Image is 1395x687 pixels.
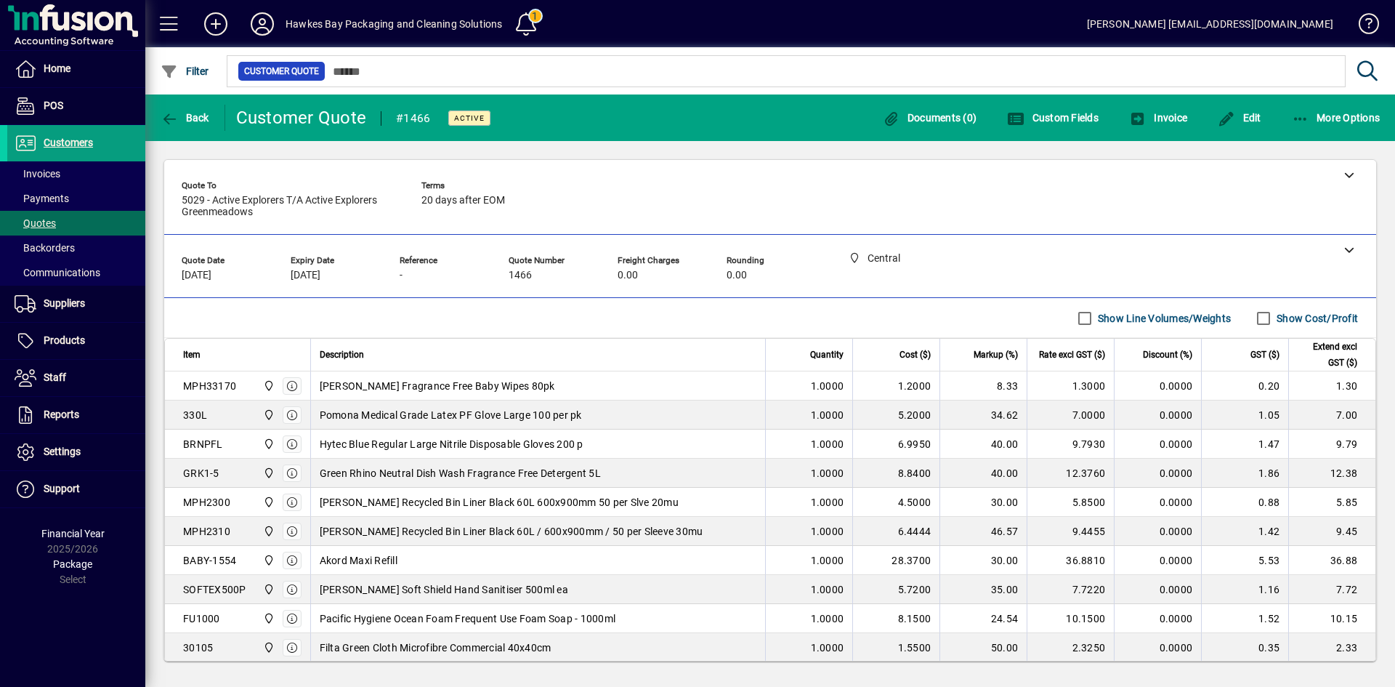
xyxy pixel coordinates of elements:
span: 1.0000 [811,524,844,539]
div: 7.7220 [1036,582,1105,597]
td: 0.0000 [1114,430,1201,459]
a: Home [7,51,145,87]
span: Central [259,378,276,394]
span: Products [44,334,85,346]
span: Description [320,347,364,363]
div: MPH33170 [183,379,236,393]
td: 34.62 [939,401,1027,430]
span: Central [259,582,276,598]
span: 1.0000 [811,408,844,422]
span: Reports [44,409,79,420]
a: Payments [7,186,145,211]
span: Rate excl GST ($) [1039,347,1105,363]
span: 1466 [509,270,532,281]
span: Active [454,113,485,123]
span: Central [259,407,276,423]
div: [PERSON_NAME] [EMAIL_ADDRESS][DOMAIN_NAME] [1087,12,1333,36]
span: Suppliers [44,297,85,309]
span: Communications [15,267,100,278]
span: Support [44,483,80,494]
div: Customer Quote [236,106,367,129]
app-page-header-button: Back [145,105,225,131]
td: 0.0000 [1114,459,1201,488]
span: 0.00 [618,270,638,281]
span: More Options [1292,112,1380,124]
td: 8.33 [939,371,1027,401]
div: 9.7930 [1036,437,1105,451]
span: Central [259,465,276,481]
div: BRNPFL [183,437,223,451]
span: Green Rhino Neutral Dish Wash Fragrance Free Detergent 5L [320,466,601,481]
div: 36.8810 [1036,553,1105,568]
td: 4.5000 [852,488,939,517]
span: Settings [44,446,81,457]
span: 1.0000 [811,466,844,481]
button: Back [157,105,213,131]
td: 5.7200 [852,575,939,604]
div: MPH2310 [183,524,230,539]
span: Package [53,558,92,570]
div: 330L [183,408,207,422]
td: 8.1500 [852,604,939,633]
span: POS [44,100,63,111]
span: [PERSON_NAME] Soft Shield Hand Sanitiser 500ml ea [320,582,568,597]
span: Cost ($) [899,347,931,363]
label: Show Cost/Profit [1274,311,1358,326]
span: - [400,270,403,281]
td: 0.0000 [1114,633,1201,662]
td: 5.85 [1288,488,1375,517]
td: 1.2000 [852,371,939,401]
label: Show Line Volumes/Weights [1095,311,1231,326]
td: 46.57 [939,517,1027,546]
span: 1.0000 [811,640,844,655]
span: Discount (%) [1143,347,1192,363]
a: Communications [7,260,145,285]
span: Central [259,436,276,452]
td: 6.4444 [852,517,939,546]
td: 0.0000 [1114,604,1201,633]
td: 0.0000 [1114,371,1201,401]
div: 10.1500 [1036,611,1105,626]
td: 35.00 [939,575,1027,604]
span: [PERSON_NAME] Recycled Bin Liner Black 60L / 600x900mm / 50 per Sleeve 30mu [320,524,703,539]
span: Customer Quote [244,64,319,79]
button: Invoice [1125,105,1191,131]
span: Staff [44,371,66,383]
span: 1.0000 [811,611,844,626]
span: Item [183,347,201,363]
td: 50.00 [939,633,1027,662]
td: 0.20 [1201,371,1288,401]
td: 1.05 [1201,401,1288,430]
a: Knowledge Base [1348,3,1377,50]
div: BABY-1554 [183,553,236,568]
span: Akord Maxi Refill [320,553,397,568]
div: Hawkes Bay Packaging and Cleaning Solutions [286,12,503,36]
span: [DATE] [291,270,320,281]
td: 9.79 [1288,430,1375,459]
span: 1.0000 [811,495,844,510]
td: 8.8400 [852,459,939,488]
a: Products [7,323,145,359]
button: Add [193,11,239,37]
td: 7.00 [1288,401,1375,430]
span: 0.00 [727,270,747,281]
td: 1.30 [1288,371,1375,401]
td: 28.3700 [852,546,939,575]
td: 1.47 [1201,430,1288,459]
div: 9.4455 [1036,524,1105,539]
td: 5.53 [1201,546,1288,575]
span: 20 days after EOM [421,195,505,206]
td: 1.86 [1201,459,1288,488]
div: MPH2300 [183,495,230,510]
span: Invoice [1129,112,1187,124]
div: GRK1-5 [183,466,219,481]
div: FU1000 [183,611,220,626]
td: 10.15 [1288,604,1375,633]
span: Central [259,523,276,539]
a: Backorders [7,236,145,260]
span: Extend excl GST ($) [1298,339,1357,371]
td: 1.16 [1201,575,1288,604]
span: Pacific Hygiene Ocean Foam Frequent Use Foam Soap - 1000ml [320,611,616,626]
div: SOFTEX500P [183,582,246,597]
span: GST ($) [1250,347,1279,363]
